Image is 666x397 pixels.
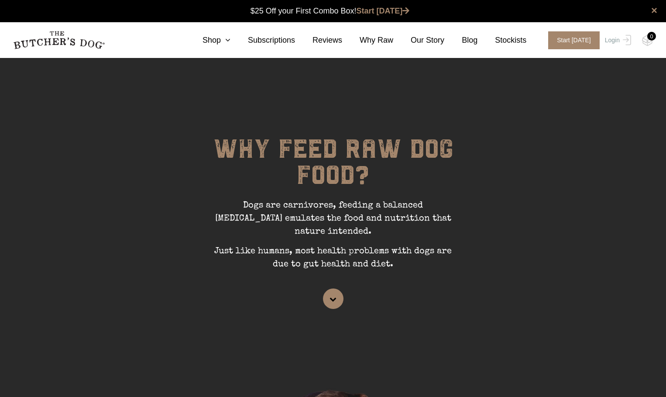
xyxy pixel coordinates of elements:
a: Blog [444,34,477,46]
a: Subscriptions [230,34,295,46]
a: Reviews [295,34,342,46]
img: TBD_Cart-Empty.png [642,35,653,46]
span: Start [DATE] [548,31,600,49]
a: Start [DATE] [357,7,410,15]
a: Shop [185,34,230,46]
a: Stockists [477,34,526,46]
div: 0 [647,32,656,41]
a: Why Raw [342,34,393,46]
a: close [651,5,657,16]
p: Just like humans, most health problems with dogs are due to gut health and diet. [202,245,464,278]
a: Our Story [393,34,444,46]
a: Login [603,31,631,49]
p: Dogs are carnivores, feeding a balanced [MEDICAL_DATA] emulates the food and nutrition that natur... [202,199,464,245]
h1: WHY FEED RAW DOG FOOD? [202,136,464,199]
a: Start [DATE] [539,31,603,49]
